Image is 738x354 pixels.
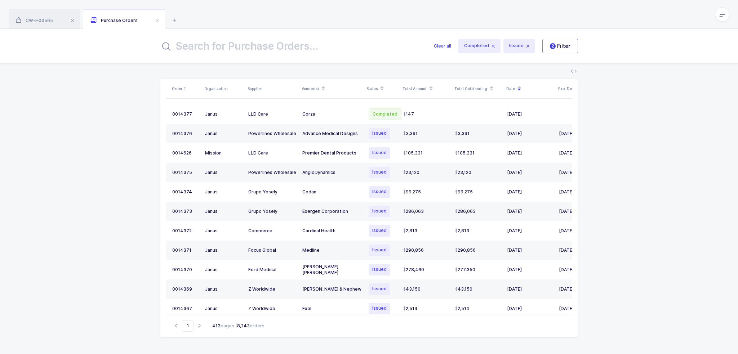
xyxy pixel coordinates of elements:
[455,170,471,175] span: 23,120
[403,267,424,273] span: 278,460
[455,131,470,136] span: 3,391
[172,286,199,292] a: 0014369
[507,228,553,234] div: [DATE]
[248,189,297,195] div: Grupo Yosely
[369,147,390,159] span: Issued
[302,131,361,136] div: Advance Medical Designs
[302,150,361,156] div: Premier Dental Products
[302,111,361,117] div: Corza
[172,267,199,273] div: 0014370
[507,267,553,273] div: [DATE]
[455,228,469,234] span: 2,813
[403,286,421,292] span: 43,150
[248,228,297,234] div: Commerce
[205,111,243,117] div: Janus
[302,209,361,214] div: Exergen Corporation
[302,228,361,234] div: Cardinal Health
[237,323,250,328] b: 8,243
[302,82,362,95] div: Vendor(s)
[205,189,243,195] div: Janus
[455,150,475,156] span: 105,331
[455,189,473,195] span: 99,275
[507,150,553,156] div: [DATE]
[542,39,578,53] button: 2Filter
[205,267,243,273] div: Janus
[455,306,470,312] span: 2,514
[559,131,602,136] div: [DATE]
[403,150,423,156] span: 105,331
[369,283,390,295] span: Issued
[172,247,199,253] a: 0014371
[172,306,199,312] a: 0014367
[559,306,602,312] div: [DATE]
[369,264,390,275] span: Issued
[302,247,361,253] div: Medline
[212,323,264,329] div: pages | orders
[550,43,556,49] sup: 2
[369,303,390,314] span: Issued
[403,209,424,214] span: 286,063
[507,247,553,253] div: [DATE]
[366,82,398,95] div: Status
[434,42,451,50] span: Clear all
[205,306,243,312] div: Janus
[248,209,297,214] div: Grupo Yosely
[212,323,221,328] b: 413
[559,170,602,175] div: [DATE]
[248,111,297,117] div: LLD Care
[558,82,606,95] div: Exp. Delivery Date
[248,267,297,273] div: Ford Medical
[205,131,243,136] div: Janus
[172,228,199,234] a: 0014372
[248,131,297,136] div: Powerlines Wholesale
[434,37,451,55] button: Clear all
[507,170,553,175] div: [DATE]
[458,39,501,53] span: Completed
[369,128,390,139] span: Issued
[172,86,200,91] div: Order #
[507,286,553,292] div: [DATE]
[559,267,602,273] div: [DATE]
[16,18,53,23] span: CW-H00565
[559,286,602,292] div: [DATE]
[205,228,243,234] div: Janus
[507,209,553,214] div: [DATE]
[455,209,476,214] span: 286,063
[90,18,138,23] span: Purchase Orders
[248,86,297,91] div: Supplier
[205,170,243,175] div: Janus
[248,286,297,292] div: Z Worldwide
[248,150,297,156] div: LLD Care
[403,111,414,117] span: 147
[369,108,401,120] span: Completed
[172,150,199,156] a: 0014626
[172,131,199,136] a: 0014376
[369,206,390,217] span: Issued
[172,111,199,117] div: 0014377
[205,150,243,156] div: Mission
[455,247,476,253] span: 290,856
[507,131,553,136] div: [DATE]
[503,39,535,53] span: Issued
[403,131,418,136] span: 3,391
[559,247,602,253] div: [DATE]
[369,225,390,237] span: Issued
[455,286,472,292] span: 43,150
[302,306,361,312] div: Exel
[369,186,390,198] span: Issued
[302,264,361,275] div: [PERSON_NAME] [PERSON_NAME]
[559,228,602,234] div: [DATE]
[403,189,421,195] span: 99,275
[302,286,361,292] div: [PERSON_NAME] & Nephew
[248,306,297,312] div: Z Worldwide
[248,170,297,175] div: Powerlines Wholesale
[559,150,602,156] div: [DATE]
[506,82,554,95] div: Date
[172,170,199,175] a: 0014375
